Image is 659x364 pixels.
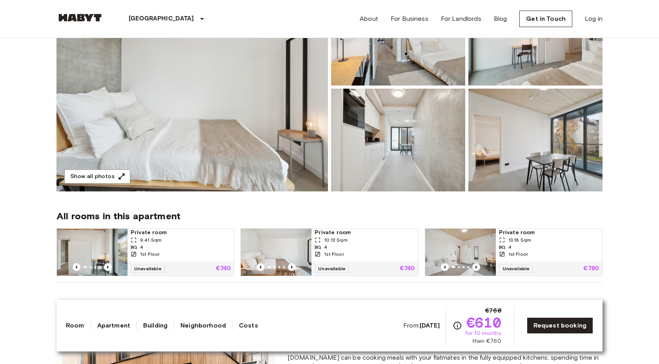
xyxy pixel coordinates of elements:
a: Costs [239,321,258,330]
a: Marketing picture of unit DE-01-264-002-02HPrevious imagePrevious imagePrivate room13.18 Sqm41st ... [425,228,603,276]
span: 1st Floor [140,251,160,258]
button: Previous image [441,263,449,271]
a: Neighborhood [180,321,226,330]
a: Marketing picture of unit DE-01-264-002-03HPrevious imagePrevious imagePrivate room10.12 Sqm41st ... [240,228,418,276]
a: Blog [494,14,507,24]
span: Private room [315,229,415,237]
span: Unavailable [315,265,349,273]
a: For Business [391,14,428,24]
button: Previous image [472,263,480,271]
span: 4 [508,244,512,251]
a: For Landlords [441,14,481,24]
span: 10.12 Sqm [324,237,347,244]
span: Unavailable [131,265,165,273]
p: €780 [583,266,599,272]
p: [GEOGRAPHIC_DATA] [129,14,194,24]
span: Unavailable [499,265,533,273]
span: for 10 months [465,329,501,337]
button: Previous image [257,263,264,271]
a: Request booking [527,317,593,334]
span: Private room [499,229,599,237]
b: [DATE] [420,322,440,329]
button: Previous image [104,263,112,271]
img: Marketing picture of unit DE-01-264-002-03H [241,229,311,276]
span: €610 [466,315,501,329]
svg: Check cost overview for full price breakdown. Please note that discounts apply to new joiners onl... [453,321,462,330]
img: Picture of unit DE-01-264-002-01H [331,89,465,191]
span: 4 [324,244,327,251]
span: 1st Floor [324,251,344,258]
span: 4 [140,244,143,251]
a: Building [143,321,167,330]
img: Marketing picture of unit DE-01-264-002-02H [425,229,496,276]
a: Room [66,321,84,330]
span: €760 [485,306,501,315]
span: 9.41 Sqm [140,237,162,244]
span: Private room [131,229,231,237]
a: Marketing picture of unit DE-01-264-002-04HPrevious imagePrevious imagePrivate room9.41 Sqm41st F... [56,228,234,276]
a: About [360,14,378,24]
button: Previous image [73,263,80,271]
p: €740 [400,266,415,272]
span: then €760 [472,337,501,345]
button: Show all photos [64,169,130,184]
button: Previous image [288,263,296,271]
p: €740 [216,266,231,272]
span: All rooms in this apartment [56,210,603,222]
img: Marketing picture of unit DE-01-264-002-04H [57,229,127,276]
img: Habyt [56,14,104,22]
a: Log in [585,14,603,24]
span: From: [403,321,440,330]
span: 1st Floor [508,251,528,258]
img: Picture of unit DE-01-264-002-01H [468,89,603,191]
a: Apartment [97,321,130,330]
span: 13.18 Sqm [508,237,531,244]
a: Get in Touch [519,11,572,27]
